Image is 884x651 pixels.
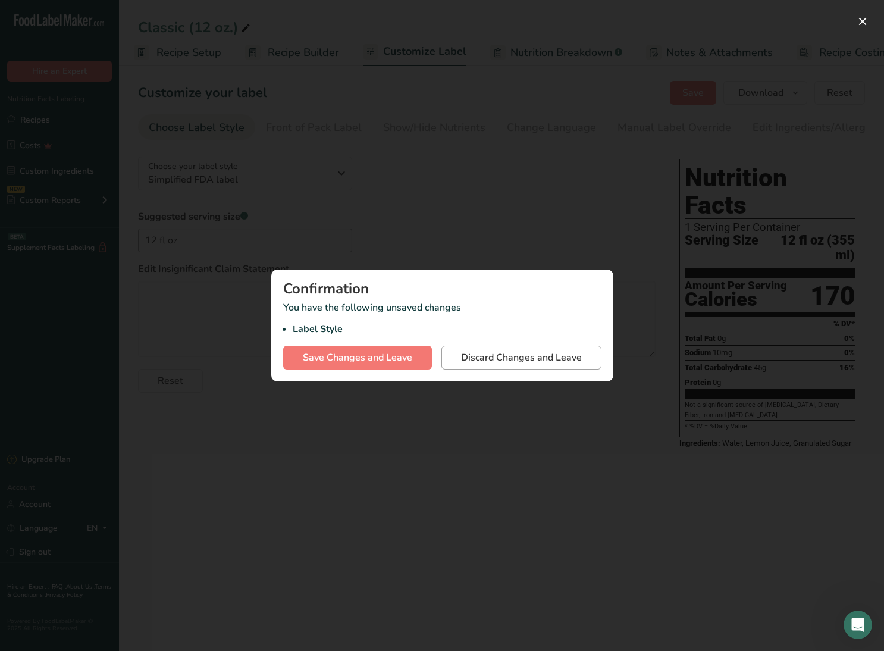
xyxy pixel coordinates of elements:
span: Discard Changes and Leave [461,350,582,365]
button: Save Changes and Leave [283,346,432,370]
li: Label Style [293,322,601,336]
button: Discard Changes and Leave [441,346,601,370]
span: Save Changes and Leave [303,350,412,365]
p: You have the following unsaved changes [283,301,601,336]
iframe: Intercom live chat [844,611,872,639]
div: Confirmation [283,281,601,296]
